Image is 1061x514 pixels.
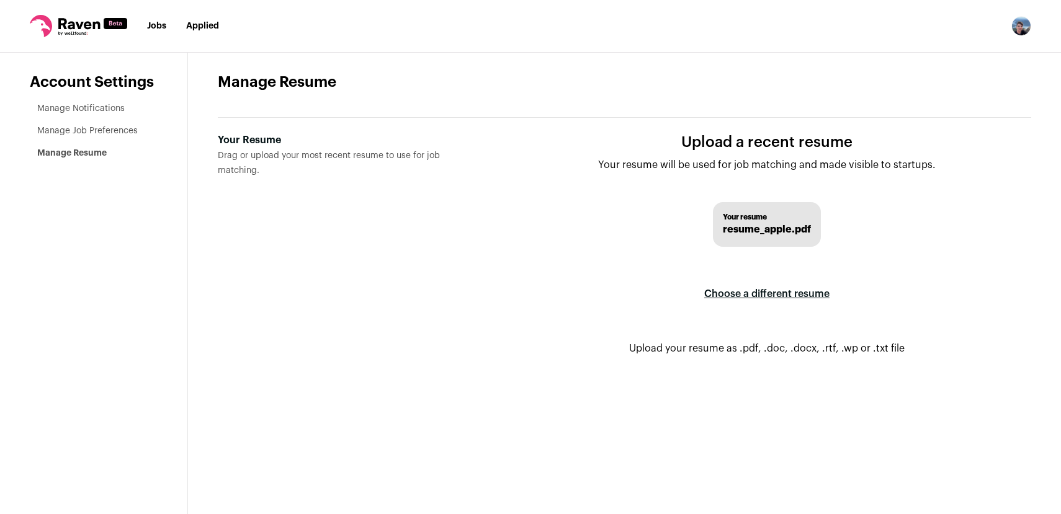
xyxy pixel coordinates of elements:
[598,133,936,153] h1: Upload a recent resume
[704,277,830,311] label: Choose a different resume
[218,73,1031,92] h1: Manage Resume
[186,22,219,30] a: Applied
[629,341,905,356] p: Upload your resume as .pdf, .doc, .docx, .rtf, .wp or .txt file
[147,22,166,30] a: Jobs
[37,149,107,157] a: Manage Resume
[30,73,158,92] header: Account Settings
[37,104,125,113] a: Manage Notifications
[218,133,483,148] div: Your Resume
[1011,16,1031,36] img: 14698657-medium_jpg
[598,157,936,172] p: Your resume will be used for job matching and made visible to startups.
[1011,16,1031,36] button: Open dropdown
[723,212,811,222] span: Your resume
[37,126,138,135] a: Manage Job Preferences
[723,222,811,237] span: resume_apple.pdf
[218,151,440,175] span: Drag or upload your most recent resume to use for job matching.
